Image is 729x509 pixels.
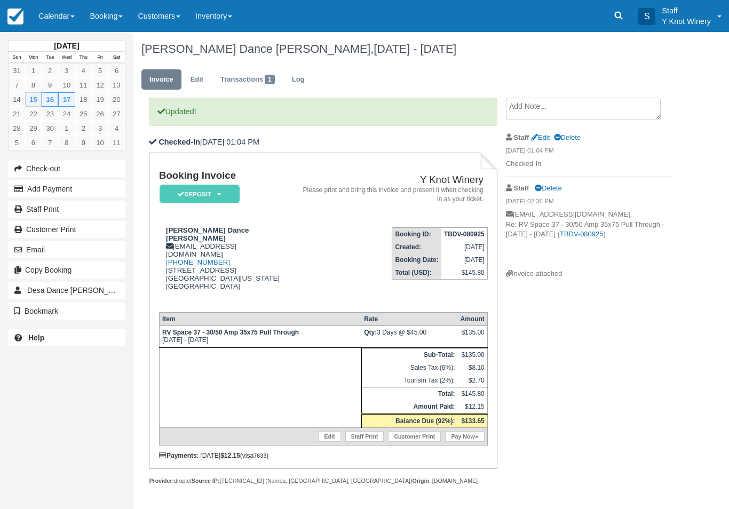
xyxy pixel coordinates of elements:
a: Pay Now [445,431,484,442]
td: $135.00 [457,348,487,361]
a: 28 [9,121,25,136]
th: Balance Due (92%): [361,413,457,427]
b: Checked-In [159,138,200,146]
a: 18 [75,92,92,107]
a: Delete [535,184,561,192]
td: 3 Days @ $45.00 [361,325,457,347]
button: Email [8,241,125,258]
a: 14 [9,92,25,107]
em: [DATE] 01:04 PM [506,146,672,158]
p: Checked-In [506,159,672,169]
a: 26 [92,107,108,121]
strong: Staff [514,184,529,192]
button: Check-out [8,160,125,177]
th: Booking ID: [392,228,441,241]
a: 21 [9,107,25,121]
a: Invoice [141,69,181,90]
div: droplet [TECHNICAL_ID] (Nampa, [GEOGRAPHIC_DATA], [GEOGRAPHIC_DATA]) : [DOMAIN_NAME] [149,477,497,485]
th: Amount [457,312,487,325]
a: 5 [92,63,108,78]
a: 2 [42,63,58,78]
td: [DATE] [441,241,488,253]
th: Sun [9,52,25,63]
a: 2 [75,121,92,136]
th: Amount Paid: [361,400,457,414]
em: Deposit [160,185,240,203]
a: 7 [9,78,25,92]
th: Booking Date: [392,253,441,266]
th: Rate [361,312,457,325]
h1: Booking Invoice [159,170,293,181]
a: 19 [92,92,108,107]
h2: Y Knot Winery [297,174,484,186]
a: Edit [531,133,550,141]
a: Customer Print [8,221,125,238]
b: Help [28,333,44,342]
a: Delete [554,133,581,141]
a: Transactions1 [212,69,283,90]
a: 4 [108,121,125,136]
a: 7 [42,136,58,150]
td: $12.15 [457,400,487,414]
p: Updated! [149,98,497,126]
div: : [DATE] (visa ) [159,452,488,459]
div: $135.00 [460,329,484,345]
a: 24 [58,107,75,121]
a: 10 [58,78,75,92]
a: 30 [42,121,58,136]
a: TBDV-080925 [560,230,603,238]
strong: Payments [159,452,197,459]
th: Thu [75,52,92,63]
strong: $12.15 [220,452,240,459]
p: [EMAIL_ADDRESS][DOMAIN_NAME], Re: RV Space 37 - 30/50 Amp 35x75 Pull Through - [DATE] - [DATE] ( ) [506,210,672,269]
a: Log [284,69,313,90]
span: Desa Dance [PERSON_NAME] [27,286,132,295]
td: [DATE] - [DATE] [159,325,361,347]
td: $2.70 [457,374,487,387]
th: Sat [108,52,125,63]
a: Edit [183,69,211,90]
a: 3 [92,121,108,136]
a: 22 [25,107,42,121]
a: 25 [75,107,92,121]
a: Desa Dance [PERSON_NAME] [8,282,125,299]
button: Bookmark [8,303,125,320]
strong: Source IP: [192,478,220,484]
a: Staff Print [345,431,384,442]
th: Tue [42,52,58,63]
a: Customer Print [388,431,441,442]
td: Sales Tax (6%): [361,361,457,374]
h1: [PERSON_NAME] Dance [PERSON_NAME], [141,43,672,55]
img: checkfront-main-nav-mini-logo.png [7,9,23,25]
strong: RV Space 37 - 30/50 Amp 35x75 Pull Through [162,329,299,336]
a: 20 [108,92,125,107]
strong: Staff [514,133,529,141]
td: Tourism Tax (2%): [361,374,457,387]
th: Fri [92,52,108,63]
strong: Origin [413,478,429,484]
a: 1 [25,63,42,78]
span: [DATE] - [DATE] [374,42,456,55]
a: Deposit [159,184,236,204]
small: 7633 [253,452,266,459]
a: 1 [58,121,75,136]
div: Invoice attached [506,269,672,279]
td: $145.80 [457,387,487,400]
strong: [PERSON_NAME] Dance [PERSON_NAME] [166,226,249,242]
td: $145.80 [441,266,488,280]
strong: $133.65 [461,417,484,425]
p: Staff [662,5,711,16]
td: [DATE] [441,253,488,266]
th: Wed [58,52,75,63]
a: 6 [25,136,42,150]
strong: TBDV-080925 [444,230,485,238]
a: 27 [108,107,125,121]
strong: [DATE] [54,42,79,50]
button: Add Payment [8,180,125,197]
a: 8 [58,136,75,150]
span: 1 [265,75,275,84]
th: Created: [392,241,441,253]
td: $8.10 [457,361,487,374]
th: Sub-Total: [361,348,457,361]
a: 9 [75,136,92,150]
